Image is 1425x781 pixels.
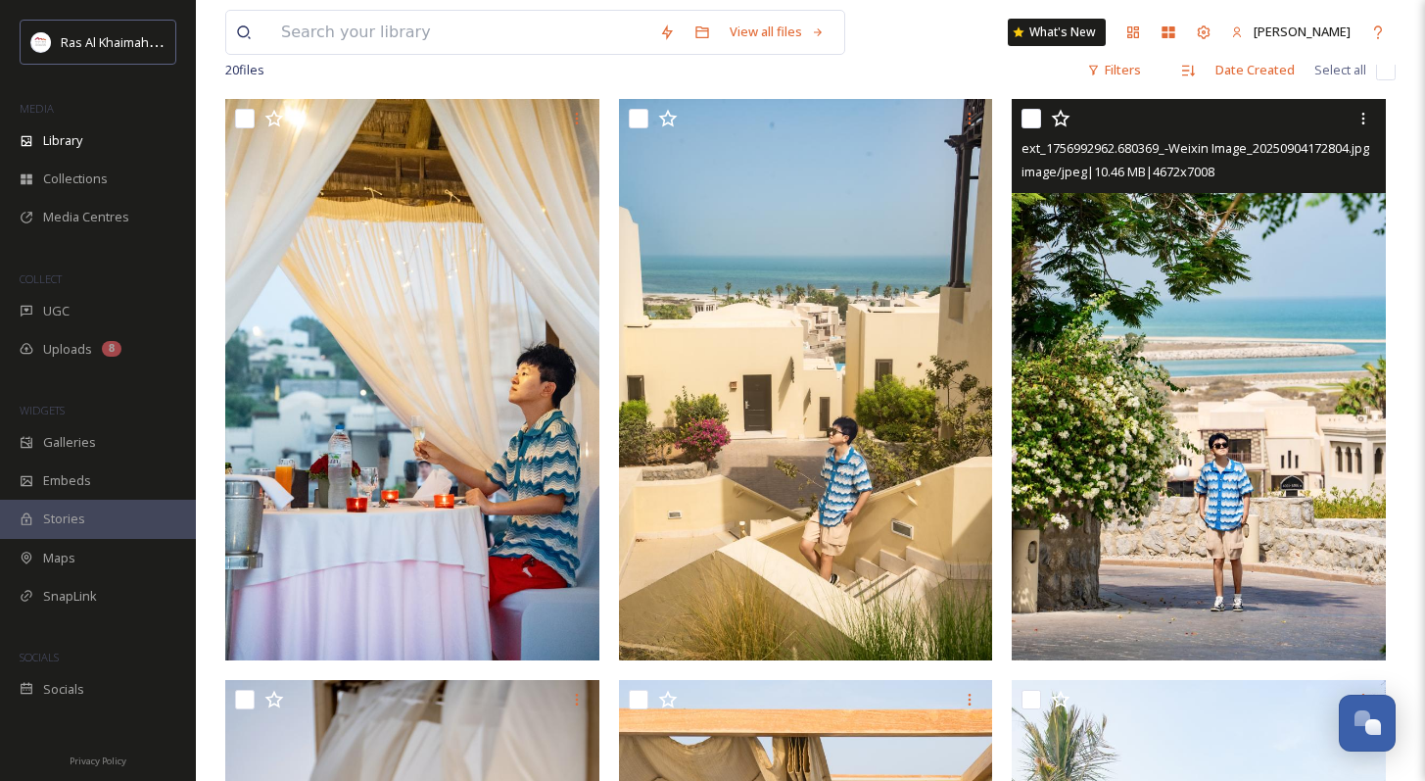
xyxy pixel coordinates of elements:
[1021,163,1214,180] span: image/jpeg | 10.46 MB | 4672 x 7008
[1012,99,1386,660] img: ext_1756992962.680369_-Weixin Image_20250904172804.jpg
[102,341,121,357] div: 8
[1221,13,1360,51] a: [PERSON_NAME]
[43,131,82,150] span: Library
[61,32,338,51] span: Ras Al Khaimah Tourism Development Authority
[31,32,51,52] img: Logo_RAKTDA_RGB-01.png
[43,471,91,490] span: Embeds
[20,101,54,116] span: MEDIA
[720,13,834,51] a: View all files
[1254,23,1351,40] span: [PERSON_NAME]
[1021,139,1369,157] span: ext_1756992962.680369_-Weixin Image_20250904172804.jpg
[1206,51,1305,89] div: Date Created
[43,510,85,528] span: Stories
[1077,51,1151,89] div: Filters
[1339,695,1396,752] button: Open Chat
[43,340,92,359] span: Uploads
[43,302,70,320] span: UGC
[43,549,75,567] span: Maps
[20,271,62,286] span: COLLECT
[43,587,97,606] span: SnapLink
[43,208,129,226] span: Media Centres
[20,403,65,417] span: WIDGETS
[20,650,59,664] span: SOCIALS
[619,99,993,660] img: ext_1756992964.85198_-Weixin Image_20250904172648.jpg
[225,61,264,79] span: 20 file s
[43,170,108,188] span: Collections
[225,99,599,660] img: ext_1756992967.072069_-Weixin Image_20250904172751.jpg
[43,680,84,699] span: Socials
[70,748,126,771] a: Privacy Policy
[1314,61,1366,79] span: Select all
[43,433,96,452] span: Galleries
[1008,19,1106,46] a: What's New
[70,755,126,767] span: Privacy Policy
[271,11,649,54] input: Search your library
